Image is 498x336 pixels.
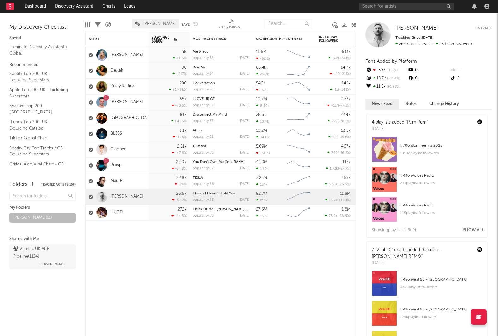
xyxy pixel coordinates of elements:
[338,199,350,202] span: +11.4 %
[152,35,172,43] span: 7-Day Fans Added
[328,135,351,139] div: ( )
[239,214,250,217] div: [DATE]
[256,167,269,171] div: 1.62k
[332,120,338,123] span: 279
[339,104,350,107] span: -77.3 %
[450,74,492,83] div: 0
[193,56,214,60] div: popularity: 58
[284,126,313,142] svg: Chart title
[400,179,482,187] div: 211 playlist followers
[332,57,338,60] span: 142
[256,66,266,70] div: 65.4k
[327,151,351,155] div: ( )
[284,63,313,79] svg: Chart title
[341,176,351,180] div: 455k
[372,227,416,234] div: Showing playlist s 1- 3 of 4
[342,81,351,85] div: 142k
[338,136,350,139] span: +35.6 %
[239,151,250,154] div: [DATE]
[9,70,69,83] a: Spotify Top 200: UK - Excluding Superstars
[239,104,250,107] div: [DATE]
[400,306,482,313] div: # 42 on Viral 50 - [GEOGRAPHIC_DATA]
[193,208,250,211] div: Think Of Me - Korolova Remix
[365,99,399,109] button: News Feed
[193,129,202,132] a: Afters
[330,72,351,76] div: ( )
[193,50,250,54] div: Me & You
[367,301,487,331] a: #42onViral 50 - [GEOGRAPHIC_DATA]174kplaylist followers
[400,209,482,217] div: 115 playlist followers
[256,192,267,196] div: 82.7M
[284,110,313,126] svg: Chart title
[39,260,65,268] span: [PERSON_NAME]
[85,16,90,34] div: Edit Columns
[365,83,407,91] div: 11.5k
[193,97,250,101] div: I LOVE UR GF
[180,97,187,101] div: 557
[110,147,126,152] a: Cloonee
[330,167,338,171] span: 1.72k
[110,52,143,58] a: [PERSON_NAME]
[182,50,187,54] div: 58
[172,198,187,202] div: -5.47 %
[359,3,454,10] input: Search for artists
[9,86,69,99] a: Apple Top 200: UK - Excluding Superstars
[110,68,123,73] a: Delilah
[193,72,214,76] div: popularity: 34
[332,136,337,139] span: 99
[193,160,250,164] div: You Don't Own Me (feat. RAHH)
[284,47,313,63] svg: Chart title
[9,204,76,211] div: My Folders
[284,142,313,158] svg: Chart title
[193,113,250,117] div: Disconnect My Mind
[406,120,428,125] a: "Pum Pum"
[256,198,267,202] div: 213k
[400,283,482,291] div: 368k playlist followers
[193,145,206,148] a: X-Rated
[9,34,76,42] div: Saved
[334,88,338,92] span: 61
[193,192,235,195] a: Things I Haven’t Told You
[284,95,313,110] svg: Chart title
[400,276,482,283] div: # 48 on Viral 50 - [GEOGRAPHIC_DATA]
[331,104,338,107] span: -117
[193,82,250,85] div: Conversation
[9,213,76,223] a: [PERSON_NAME](11)
[339,88,350,92] span: +145 %
[365,74,407,83] div: 15.7k
[341,113,351,117] div: 22.4k
[367,197,487,227] a: #44onVoices Radio115playlist followers
[475,25,492,32] button: Untrack
[256,113,266,117] div: 28.3k
[172,151,187,155] div: -47.6 %
[256,72,269,76] div: 29.7k
[9,135,69,142] a: TikTok Global Chart
[41,183,76,186] button: Tracked Artists(158)
[423,99,465,109] button: Change History
[329,214,337,218] span: 75.2k
[256,37,303,41] div: Spotify Monthly Listeners
[339,57,350,60] span: +341 %
[193,113,227,117] a: Disconnect My Mind
[193,145,250,148] div: X-Rated
[239,56,250,60] div: [DATE]
[256,176,267,180] div: 7.25M
[193,160,244,164] a: You Don't Own Me (feat. RAHH)
[367,137,487,167] a: #70onSommerhits 20251.61Mplaylist followers
[172,103,187,107] div: -70.6 %
[341,129,351,133] div: 13.5k
[407,74,449,83] div: 0
[256,88,268,92] div: -62k
[219,24,244,31] div: 7-Day Fans Added (7-Day Fans Added)
[395,26,438,31] span: [PERSON_NAME]
[399,99,423,109] button: Notes
[331,151,338,155] span: 769
[193,167,214,170] div: popularity: 67
[9,119,69,131] a: iTunes Top 200: UK - Excluding Catalog
[284,158,313,173] svg: Chart title
[172,166,187,171] div: -34.8 %
[284,189,313,205] svg: Chart title
[9,102,69,115] a: Shazam Top 200: [GEOGRAPHIC_DATA]
[340,192,351,196] div: 11.8M
[400,149,482,157] div: 1.61M playlist followers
